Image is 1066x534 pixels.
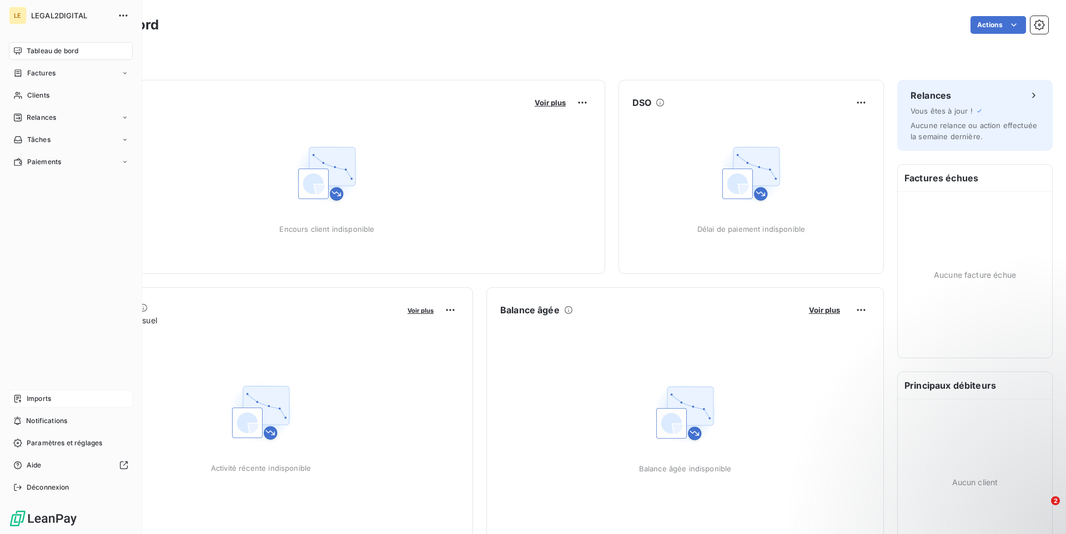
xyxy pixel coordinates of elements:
[1028,496,1055,523] iframe: Intercom live chat
[26,416,67,426] span: Notifications
[911,89,951,102] h6: Relances
[291,138,363,209] img: Empty state
[639,464,732,473] span: Balance âgée indisponible
[697,225,806,233] span: Délai de paiement indisponible
[844,426,1066,504] iframe: Intercom notifications message
[9,7,27,24] div: LE
[27,394,51,404] span: Imports
[27,460,42,470] span: Aide
[211,464,311,472] span: Activité récente indisponible
[1051,496,1060,505] span: 2
[31,11,111,20] span: LEGAL2DIGITAL
[27,46,78,56] span: Tableau de bord
[27,113,56,123] span: Relances
[63,314,400,326] span: Chiffre d'affaires mensuel
[279,225,374,233] span: Encours client indisponible
[225,377,296,448] img: Empty state
[650,378,721,449] img: Empty state
[9,510,78,527] img: Logo LeanPay
[408,307,434,314] span: Voir plus
[806,305,843,315] button: Voir plus
[27,438,102,448] span: Paramètres et réglages
[535,98,566,107] span: Voir plus
[404,305,437,315] button: Voir plus
[27,482,69,492] span: Déconnexion
[27,90,49,100] span: Clients
[27,135,51,145] span: Tâches
[898,372,1052,399] h6: Principaux débiteurs
[716,138,787,209] img: Empty state
[911,121,1037,141] span: Aucune relance ou action effectuée la semaine dernière.
[500,303,560,317] h6: Balance âgée
[809,306,840,314] span: Voir plus
[632,96,651,109] h6: DSO
[27,68,56,78] span: Factures
[934,269,1016,281] span: Aucune facture échue
[9,456,133,474] a: Aide
[898,165,1052,191] h6: Factures échues
[911,106,973,115] span: Vous êtes à jour !
[971,16,1026,34] button: Actions
[27,157,61,167] span: Paiements
[531,98,569,108] button: Voir plus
